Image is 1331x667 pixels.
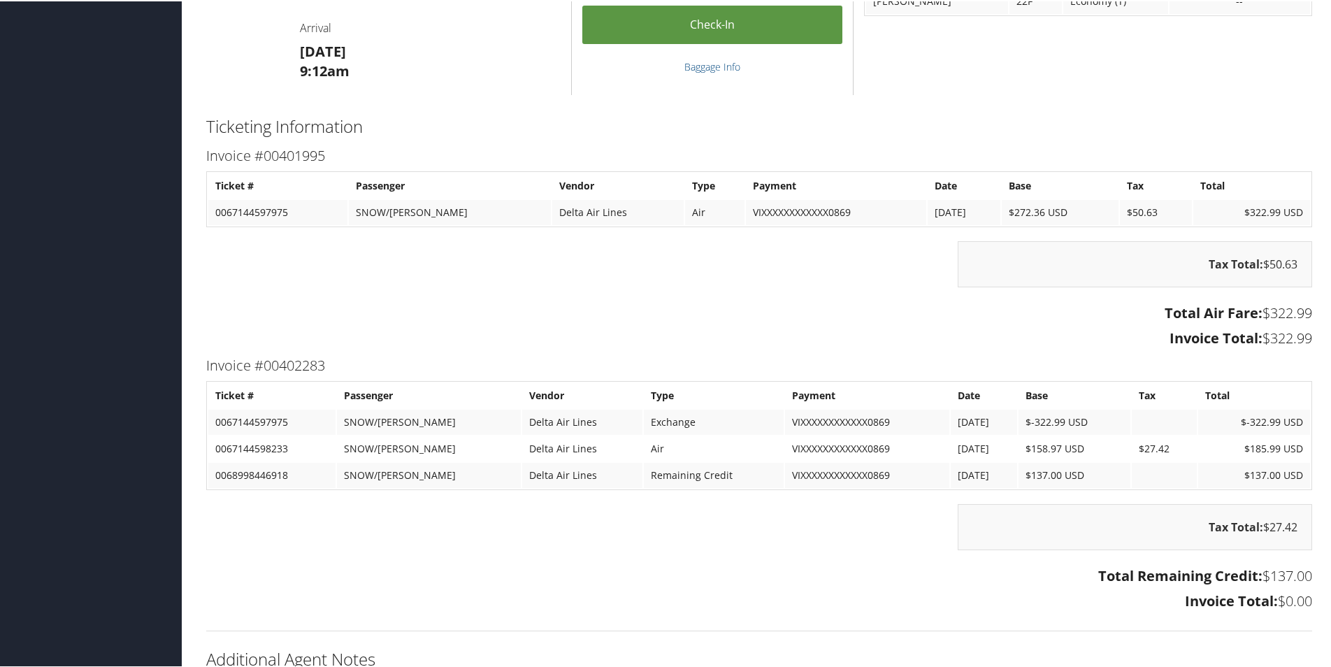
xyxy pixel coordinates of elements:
[206,302,1312,322] h3: $322.99
[1198,408,1310,433] td: $-322.99 USD
[785,435,949,460] td: VIXXXXXXXXXXXX0869
[1132,435,1197,460] td: $27.42
[685,172,744,197] th: Type
[349,172,551,197] th: Passenger
[1198,461,1310,487] td: $137.00 USD
[208,172,347,197] th: Ticket #
[206,145,1312,164] h3: Invoice #00401995
[300,60,350,79] strong: 9:12am
[206,327,1312,347] h3: $322.99
[1209,518,1263,533] strong: Tax Total:
[337,382,521,407] th: Passenger
[1165,302,1262,321] strong: Total Air Fare:
[1019,461,1130,487] td: $137.00 USD
[644,382,784,407] th: Type
[522,461,642,487] td: Delta Air Lines
[337,408,521,433] td: SNOW/[PERSON_NAME]
[552,172,684,197] th: Vendor
[1185,590,1278,609] strong: Invoice Total:
[552,199,684,224] td: Delta Air Lines
[206,590,1312,610] h3: $0.00
[1002,199,1118,224] td: $272.36 USD
[1002,172,1118,197] th: Base
[208,382,336,407] th: Ticket #
[1209,255,1263,271] strong: Tax Total:
[1193,199,1310,224] td: $322.99 USD
[785,408,949,433] td: VIXXXXXXXXXXXX0869
[958,240,1312,286] div: $50.63
[785,382,949,407] th: Payment
[644,408,784,433] td: Exchange
[1170,327,1262,346] strong: Invoice Total:
[951,382,1017,407] th: Date
[1193,172,1310,197] th: Total
[1019,435,1130,460] td: $158.97 USD
[337,461,521,487] td: SNOW/[PERSON_NAME]
[208,435,336,460] td: 0067144598233
[951,408,1017,433] td: [DATE]
[522,382,642,407] th: Vendor
[746,199,926,224] td: VIXXXXXXXXXXXX0869
[1120,172,1192,197] th: Tax
[1198,382,1310,407] th: Total
[522,435,642,460] td: Delta Air Lines
[644,461,784,487] td: Remaining Credit
[958,503,1312,549] div: $27.42
[337,435,521,460] td: SNOW/[PERSON_NAME]
[951,461,1017,487] td: [DATE]
[685,199,744,224] td: Air
[208,461,336,487] td: 0068998446918
[206,113,1312,137] h2: Ticketing Information
[349,199,551,224] td: SNOW/[PERSON_NAME]
[1132,382,1197,407] th: Tax
[746,172,926,197] th: Payment
[928,199,1000,224] td: [DATE]
[208,408,336,433] td: 0067144597975
[522,408,642,433] td: Delta Air Lines
[928,172,1000,197] th: Date
[300,19,561,34] h4: Arrival
[582,4,842,43] a: Check-in
[206,565,1312,584] h3: $137.00
[644,435,784,460] td: Air
[951,435,1017,460] td: [DATE]
[208,199,347,224] td: 0067144597975
[300,41,346,59] strong: [DATE]
[1019,408,1130,433] td: $-322.99 USD
[1019,382,1130,407] th: Base
[684,59,740,72] a: Baggage Info
[1198,435,1310,460] td: $185.99 USD
[1120,199,1192,224] td: $50.63
[206,354,1312,374] h3: Invoice #00402283
[785,461,949,487] td: VIXXXXXXXXXXXX0869
[1098,565,1262,584] strong: Total Remaining Credit:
